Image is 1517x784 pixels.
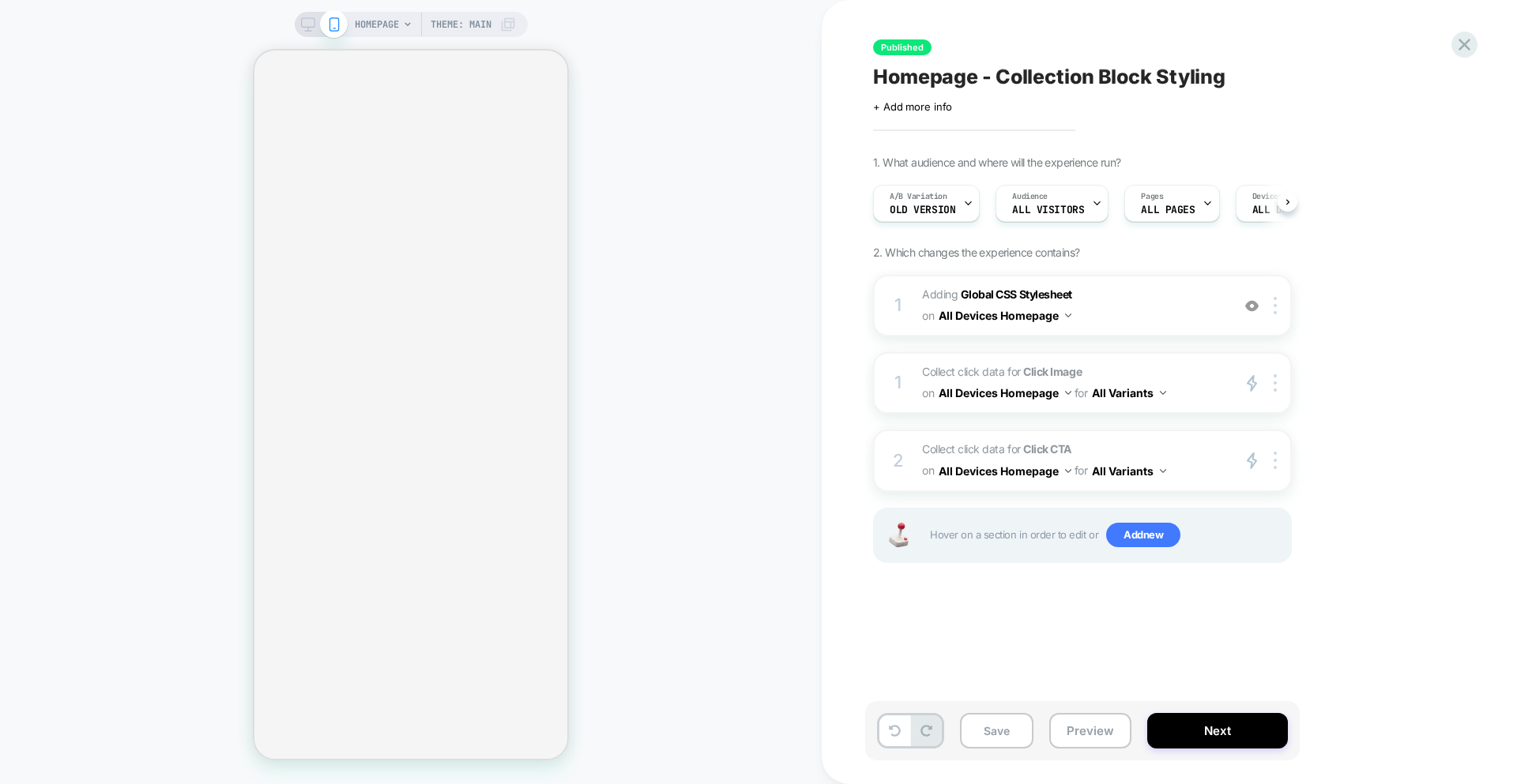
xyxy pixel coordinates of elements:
button: All Variants [1092,381,1166,404]
img: down arrow [1160,391,1166,395]
span: ALL PAGES [1141,204,1195,216]
img: down arrow [1065,469,1071,473]
img: close [1274,452,1277,469]
img: Joystick [883,523,914,547]
span: on [922,383,934,403]
span: ALL DEVICES [1252,204,1318,216]
img: down arrow [1065,391,1071,395]
span: on [922,460,934,480]
button: All Devices Homepage [939,304,1071,327]
div: 1 [890,367,906,399]
button: All Devices Homepage [939,460,1071,482]
img: crossed eye [1245,299,1259,313]
span: A/B Variation [890,191,947,202]
img: down arrow [1065,313,1071,317]
span: Published [873,39,932,55]
span: for [1075,460,1088,480]
img: down arrow [1160,469,1166,473]
span: on [922,306,934,325]
span: Collect click data for [922,362,1223,404]
span: Add new [1106,523,1180,548]
span: HOMEPAGE [355,12,399,37]
span: Collect click data for [922,439,1223,482]
span: Pages [1141,191,1163,202]
span: for [1075,383,1088,403]
span: Homepage - Collection Block Styling [873,65,1225,88]
strong: Click Image [1023,365,1082,378]
span: Theme: MAIN [431,12,491,37]
button: Next [1147,713,1288,748]
button: Save [960,713,1033,748]
span: All Visitors [1012,204,1084,216]
b: Global CSS Stylesheet [961,287,1072,301]
span: Devices [1252,191,1283,202]
span: 1. What audience and where will the experience run? [873,156,1120,169]
button: Preview [1049,713,1131,748]
button: All Variants [1092,460,1166,482]
span: Audience [1012,191,1048,202]
img: close [1274,374,1277,392]
span: + Add more info [873,100,952,113]
span: 2. Which changes the experience contains? [873,246,1079,259]
div: 2 [890,445,906,477]
span: Adding [922,284,1223,327]
div: 1 [890,290,906,321]
span: Hover on a section in order to edit or [930,523,1282,548]
button: All Devices Homepage [939,381,1071,404]
img: close [1274,297,1277,314]
span: Old Version [890,204,955,216]
strong: Click CTA [1023,442,1071,456]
